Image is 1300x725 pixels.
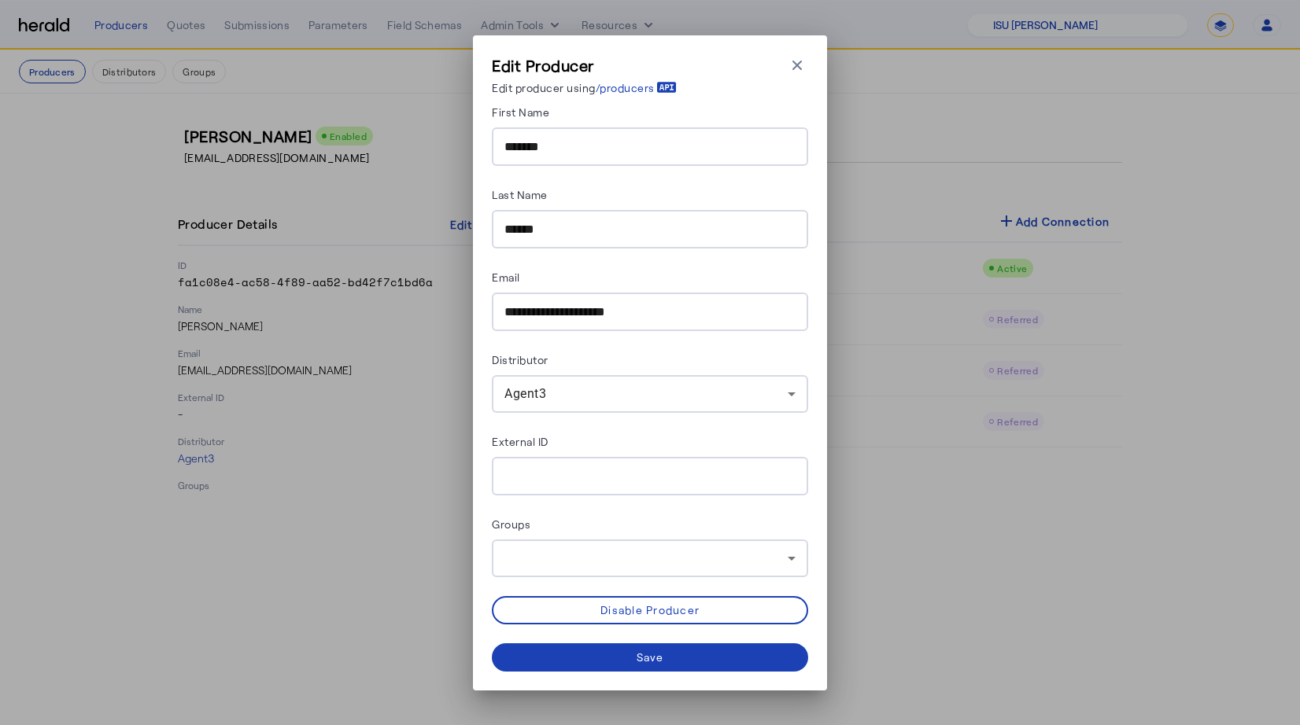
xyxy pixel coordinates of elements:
span: Agent3 [504,386,546,401]
label: External ID [492,435,548,448]
label: Email [492,270,520,284]
a: /producers [596,79,678,96]
h3: Edit Producer [492,54,677,76]
div: Disable Producer [600,602,700,618]
button: Disable Producer [492,596,808,624]
label: Last Name [492,188,548,201]
button: Save [492,643,808,672]
label: Distributor [492,353,548,366]
label: First Name [492,105,549,119]
label: Groups [492,517,530,531]
div: Save [637,649,664,665]
p: Edit producer using [492,79,677,96]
